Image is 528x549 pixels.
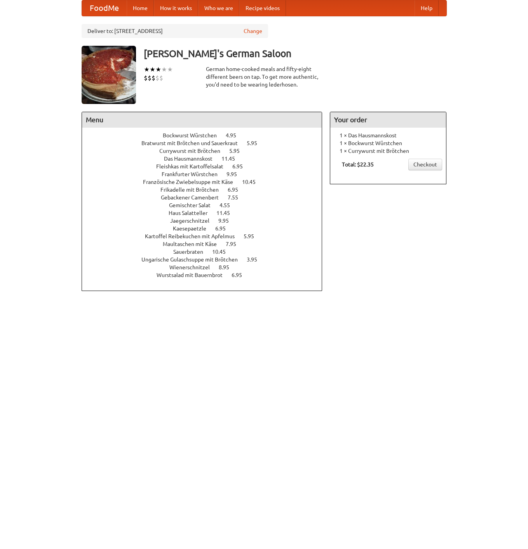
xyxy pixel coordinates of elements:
span: 6.95 [232,272,250,278]
li: ★ [155,65,161,74]
span: 6.95 [215,225,234,232]
span: 4.95 [226,132,244,139]
a: Recipe videos [239,0,286,16]
li: 1 × Currywurst mit Brötchen [334,147,442,155]
li: $ [148,74,152,82]
span: Bockwurst Würstchen [163,132,225,139]
a: Französische Zwiebelsuppe mit Käse 10.45 [143,179,270,185]
span: 6.95 [228,187,246,193]
a: Bockwurst Würstchen 4.95 [163,132,251,139]
span: Frankfurter Würstchen [162,171,225,177]
a: Frankfurter Würstchen 9.95 [162,171,251,177]
span: Das Hausmannskost [164,156,220,162]
a: Das Hausmannskost 11.45 [164,156,249,162]
a: FoodMe [82,0,127,16]
span: Französische Zwiebelsuppe mit Käse [143,179,241,185]
span: Kartoffel Reibekuchen mit Apfelmus [145,233,242,239]
a: Change [244,27,262,35]
a: Wienerschnitzel 8.95 [169,264,244,270]
span: 7.55 [228,194,246,201]
span: Gemischter Salat [169,202,218,208]
li: $ [155,74,159,82]
span: Currywurst mit Brötchen [159,148,228,154]
div: Deliver to: [STREET_ADDRESS] [82,24,268,38]
li: $ [152,74,155,82]
span: 7.95 [226,241,244,247]
a: Jaegerschnitzel 9.95 [170,218,243,224]
li: 1 × Das Hausmannskost [334,132,442,139]
a: Frikadelle mit Brötchen 6.95 [160,187,253,193]
li: ★ [161,65,167,74]
span: Frikadelle mit Brötchen [160,187,227,193]
a: Help [415,0,439,16]
h4: Your order [330,112,446,128]
a: Home [127,0,154,16]
li: $ [144,74,148,82]
span: Maultaschen mit Käse [163,241,225,247]
span: 6.95 [232,163,251,170]
a: Bratwurst mit Brötchen und Sauerkraut 5.95 [141,140,272,146]
span: Gebackener Camenbert [161,194,227,201]
span: 3.95 [247,256,265,263]
span: 5.95 [229,148,247,154]
a: Gebackener Camenbert 7.55 [161,194,253,201]
span: Wienerschnitzel [169,264,218,270]
span: 5.95 [244,233,262,239]
li: ★ [150,65,155,74]
b: Total: $22.35 [342,161,374,168]
span: Kaesepaetzle [173,225,214,232]
a: Maultaschen mit Käse 7.95 [163,241,251,247]
img: angular.jpg [82,46,136,104]
span: Jaegerschnitzel [170,218,217,224]
li: $ [159,74,163,82]
a: Sauerbraten 10.45 [173,249,240,255]
span: 8.95 [219,264,237,270]
a: Haus Salatteller 11.45 [169,210,244,216]
span: 11.45 [216,210,238,216]
a: Kaesepaetzle 6.95 [173,225,240,232]
span: 4.55 [220,202,238,208]
span: Bratwurst mit Brötchen und Sauerkraut [141,140,246,146]
a: Fleishkas mit Kartoffelsalat 6.95 [156,163,257,170]
a: Wurstsalad mit Bauernbrot 6.95 [157,272,256,278]
span: Ungarische Gulaschsuppe mit Brötchen [141,256,246,263]
span: 10.45 [212,249,234,255]
span: 10.45 [242,179,263,185]
h4: Menu [82,112,322,128]
a: Ungarische Gulaschsuppe mit Brötchen 3.95 [141,256,272,263]
span: Haus Salatteller [169,210,215,216]
span: 9.95 [218,218,237,224]
span: Wurstsalad mit Bauernbrot [157,272,230,278]
a: Who we are [198,0,239,16]
span: 9.95 [227,171,245,177]
span: Fleishkas mit Kartoffelsalat [156,163,231,170]
span: Sauerbraten [173,249,211,255]
h3: [PERSON_NAME]'s German Saloon [144,46,447,61]
a: How it works [154,0,198,16]
span: 11.45 [221,156,243,162]
li: 1 × Bockwurst Würstchen [334,139,442,147]
div: German home-cooked meals and fifty-eight different beers on tap. To get more authentic, you'd nee... [206,65,322,88]
li: ★ [167,65,173,74]
a: Currywurst mit Brötchen 5.95 [159,148,254,154]
a: Kartoffel Reibekuchen mit Apfelmus 5.95 [145,233,268,239]
li: ★ [144,65,150,74]
a: Gemischter Salat 4.55 [169,202,244,208]
span: 5.95 [247,140,265,146]
a: Checkout [408,159,442,170]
